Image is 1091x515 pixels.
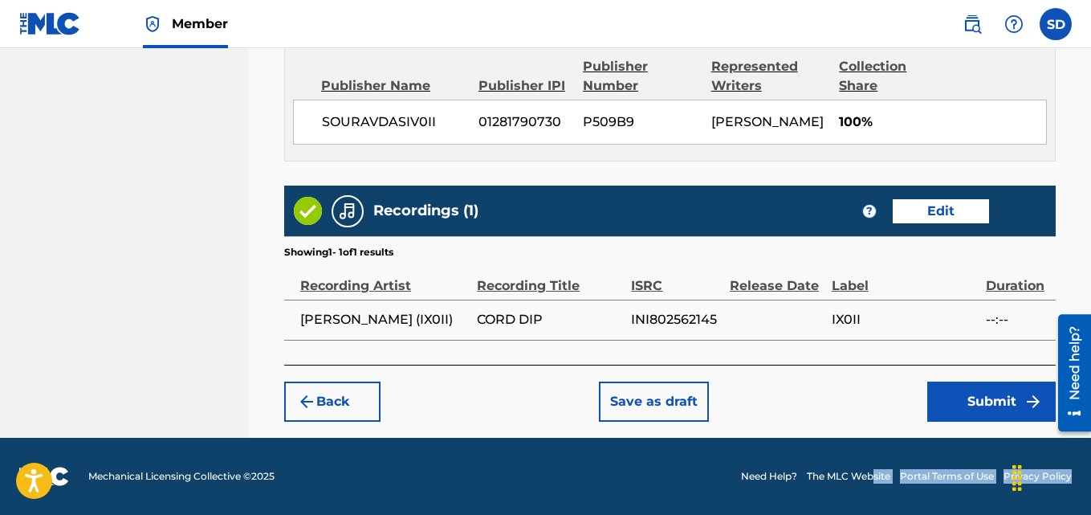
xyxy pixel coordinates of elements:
span: IX0II [832,310,978,329]
div: Publisher Number [583,57,699,96]
img: Valid [294,197,322,225]
a: Portal Terms of Use [900,469,994,484]
div: Collection Share [839,57,948,96]
img: Recordings [338,202,357,221]
span: Mechanical Licensing Collective © 2025 [88,469,275,484]
span: 100% [839,112,1046,132]
iframe: Chat Widget [1011,438,1091,515]
span: Member [172,14,228,33]
div: Label [832,260,978,296]
span: P509B9 [583,112,698,132]
p: Showing 1 - 1 of 1 results [284,245,393,260]
div: Drag [1004,454,1030,502]
div: Represented Writers [711,57,828,96]
span: [PERSON_NAME] [711,114,824,129]
div: Recording Artist [300,260,469,296]
h5: Recordings (1) [373,202,478,220]
span: 01281790730 [478,112,571,132]
a: The MLC Website [807,469,890,484]
button: Save as draft [599,382,709,422]
div: Publisher Name [321,76,466,96]
img: Top Rightsholder [143,14,162,34]
span: --:-- [986,310,1048,329]
span: CORD DIP [477,310,623,329]
a: Privacy Policy [1003,469,1072,484]
img: f7272a7cc735f4ea7f67.svg [1024,392,1043,411]
div: Recording Title [477,260,623,296]
img: 7ee5dd4eb1f8a8e3ef2f.svg [297,392,316,411]
div: ISRC [631,260,722,296]
div: Publisher IPI [478,76,571,96]
a: Need Help? [741,469,797,484]
div: Help [998,8,1030,40]
a: Public Search [956,8,988,40]
img: search [963,14,982,34]
span: ? [863,205,876,218]
div: Duration [986,260,1048,296]
img: logo [19,467,69,486]
div: User Menu [1040,8,1072,40]
button: Edit [893,199,989,223]
iframe: Resource Center [1046,308,1091,437]
span: SOURAVDASIV0II [322,112,466,132]
span: INI802562145 [631,310,722,329]
img: MLC Logo [19,12,81,35]
button: Back [284,382,381,422]
div: Release Date [730,260,824,296]
span: [PERSON_NAME] (IX0II) [300,310,469,329]
img: help [1004,14,1024,34]
button: Submit [927,382,1056,422]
